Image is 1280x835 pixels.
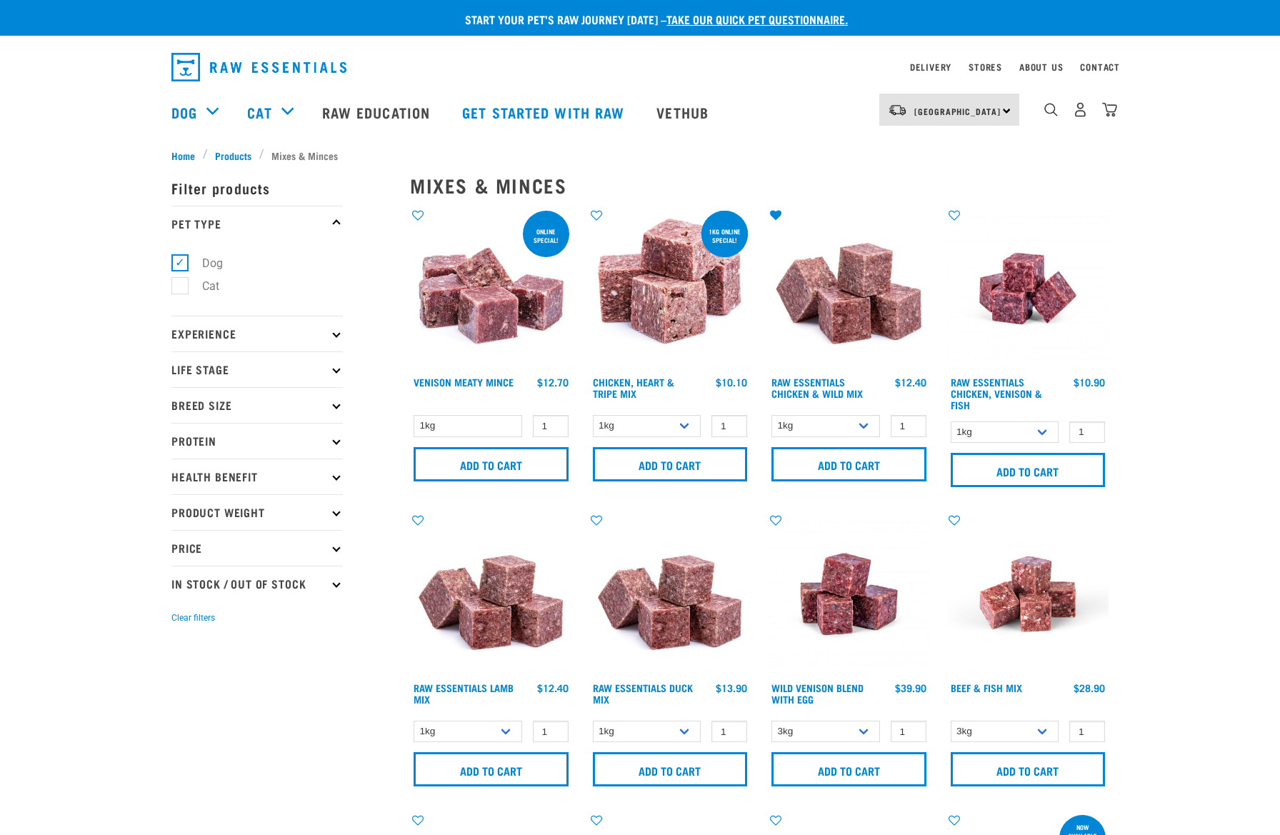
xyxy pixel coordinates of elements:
[716,682,747,694] div: $13.90
[171,351,343,387] p: Life Stage
[537,682,569,694] div: $12.40
[1019,64,1063,69] a: About Us
[951,379,1042,407] a: Raw Essentials Chicken, Venison & Fish
[171,53,346,81] img: Raw Essentials Logo
[1069,721,1105,743] input: 1
[171,148,195,163] span: Home
[171,316,343,351] p: Experience
[768,208,930,370] img: Pile Of Cubed Chicken Wild Meat Mix
[171,494,343,530] p: Product Weight
[308,84,448,141] a: Raw Education
[171,611,215,624] button: Clear filters
[947,208,1109,370] img: Chicken Venison mix 1655
[171,148,1109,163] nav: breadcrumbs
[208,148,259,163] a: Products
[523,221,569,251] div: ONLINE SPECIAL!
[215,148,251,163] span: Products
[711,415,747,437] input: 1
[711,721,747,743] input: 1
[593,379,674,396] a: Chicken, Heart & Tripe Mix
[642,84,726,141] a: Vethub
[593,685,693,701] a: Raw Essentials Duck Mix
[771,447,926,481] input: Add to cart
[666,16,848,22] a: take our quick pet questionnaire.
[160,47,1120,87] nav: dropdown navigation
[171,423,343,459] p: Protein
[951,685,1022,690] a: Beef & Fish Mix
[969,64,1002,69] a: Stores
[171,170,343,206] p: Filter products
[414,379,514,384] a: Venison Meaty Mince
[1073,102,1088,117] img: user.png
[895,682,926,694] div: $39.90
[171,566,343,601] p: In Stock / Out Of Stock
[888,104,907,116] img: van-moving.png
[768,513,930,675] img: Venison Egg 1616
[414,447,569,481] input: Add to cart
[179,277,225,295] label: Cat
[533,721,569,743] input: 1
[914,109,1001,114] span: [GEOGRAPHIC_DATA]
[891,415,926,437] input: 1
[771,379,863,396] a: Raw Essentials Chicken & Wild Mix
[414,752,569,786] input: Add to cart
[414,685,514,701] a: Raw Essentials Lamb Mix
[891,721,926,743] input: 1
[771,752,926,786] input: Add to cart
[171,101,197,123] a: Dog
[701,221,748,251] div: 1kg online special!
[247,101,271,123] a: Cat
[537,376,569,388] div: $12.70
[171,206,343,241] p: Pet Type
[593,447,748,481] input: Add to cart
[771,685,864,701] a: Wild Venison Blend with Egg
[593,752,748,786] input: Add to cart
[171,530,343,566] p: Price
[1102,102,1117,117] img: home-icon@2x.png
[589,208,751,370] img: 1062 Chicken Heart Tripe Mix 01
[589,513,751,675] img: ?1041 RE Lamb Mix 01
[171,387,343,423] p: Breed Size
[410,208,572,370] img: 1117 Venison Meat Mince 01
[1069,421,1105,444] input: 1
[410,513,572,675] img: ?1041 RE Lamb Mix 01
[1074,682,1105,694] div: $28.90
[716,376,747,388] div: $10.10
[1080,64,1120,69] a: Contact
[171,459,343,494] p: Health Benefit
[895,376,926,388] div: $12.40
[410,174,1109,196] h2: Mixes & Minces
[1074,376,1105,388] div: $10.90
[533,415,569,437] input: 1
[951,752,1106,786] input: Add to cart
[947,513,1109,675] img: Beef Mackerel 1
[448,84,642,141] a: Get started with Raw
[910,64,951,69] a: Delivery
[179,254,229,272] label: Dog
[1044,103,1058,116] img: home-icon-1@2x.png
[951,453,1106,487] input: Add to cart
[171,148,203,163] a: Home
